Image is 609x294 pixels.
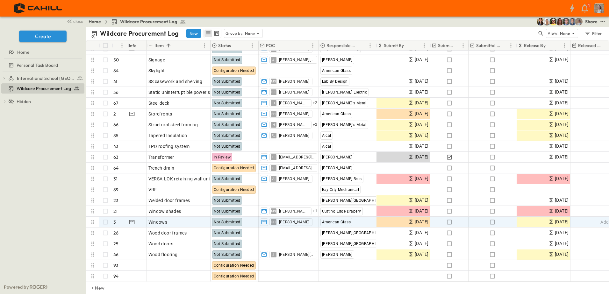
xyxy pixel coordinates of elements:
span: [DATE] [415,56,428,63]
span: Bay City Mechanical [322,187,359,192]
p: 25 [113,241,118,247]
div: International School San Franciscotest [1,73,84,83]
span: [DATE] [555,229,569,236]
span: [DATE] [555,218,569,226]
button: Menu [561,42,568,49]
button: Menu [507,42,515,49]
p: 23 [113,197,118,204]
button: kanban view [212,30,220,37]
span: Not Submitted [214,198,240,203]
span: Not Submitted [214,112,240,116]
button: Menu [118,42,126,49]
span: Not Submitted [214,79,240,84]
span: + 2 [313,122,318,128]
span: [DATE] [555,207,569,215]
span: VERSA-LOK retaining wall units [148,176,214,182]
button: test [599,18,606,25]
span: [PERSON_NAME] [279,133,310,138]
span: [EMAIL_ADDRESS][DOMAIN_NAME] [279,155,314,160]
span: [PERSON_NAME] [279,209,309,214]
p: 63 [113,154,118,160]
button: Menu [309,42,317,49]
span: Windows [148,219,168,225]
span: [PERSON_NAME]'s Metal [322,122,367,127]
a: Wildcare Procurement Log [1,84,83,93]
span: Configuration Needed [214,187,254,192]
span: [DATE] [555,78,569,85]
span: [PERSON_NAME] [279,176,310,181]
span: Wildcare Procurement Log [17,85,71,92]
p: Submittal Approved? [476,42,501,49]
span: [DATE] [555,251,569,258]
a: International School San Francisco [8,74,83,83]
span: [DATE] [415,110,428,117]
p: 50 [113,57,119,63]
p: 46 [113,251,118,258]
span: SS casework and shelving [148,78,203,85]
button: Menu [420,42,428,49]
span: [DATE] [555,197,569,204]
img: Gondica Strykers (gstrykers@cahill-sf.com) [575,18,583,25]
p: 26 [113,230,118,236]
img: Jared Salin (jsalin@cahill-sf.com) [562,18,570,25]
div: Info [128,40,147,51]
p: Submit By [384,42,404,49]
span: [DATE] [555,110,569,117]
button: Sort [405,42,412,49]
span: [PERSON_NAME][EMAIL_ADDRESS][DOMAIN_NAME] [279,252,314,257]
span: [EMAIL_ADDRESS][DOMAIN_NAME] [279,165,314,171]
p: 94 [113,273,118,279]
p: 93 [113,262,118,269]
p: Group by: [226,30,244,37]
span: Wood flooring [148,251,178,258]
button: Sort [359,42,366,49]
button: Sort [232,42,239,49]
span: J [272,254,274,255]
p: None [245,30,255,37]
span: Alcal [322,133,331,138]
span: [DATE] [415,88,428,96]
span: Static uninterruptible power supply [148,89,222,95]
span: [PERSON_NAME]'s Metal [322,101,367,105]
span: [PERSON_NAME] [322,155,353,159]
div: # [112,40,128,51]
span: Configuration Needed [214,274,254,278]
p: 41 [113,78,117,85]
div: Personal Task Boardtest [1,60,84,70]
span: RL [272,135,276,136]
p: + New [91,285,95,291]
span: Not Submitted [214,231,240,235]
span: [DATE] [555,175,569,182]
div: Wildcare Procurement Logtest [1,83,84,94]
span: Skylight [148,67,165,74]
span: [PERSON_NAME][GEOGRAPHIC_DATA] [322,241,391,246]
span: [DATE] [555,88,569,96]
p: 3 [113,219,116,225]
span: Not Submitted [214,209,240,213]
button: New [186,29,201,38]
p: 31 [113,176,118,182]
span: Alcal [322,144,331,149]
p: Item [154,42,164,49]
button: Create [19,31,67,42]
p: Submitted? [438,42,453,49]
button: Sort [114,42,121,49]
span: American Glass [322,220,351,224]
span: [DATE] [555,99,569,107]
span: [DATE] [415,99,428,107]
span: + 1 [313,208,318,214]
img: Kevin Lewis (klewis@cahill-sf.com) [549,18,557,25]
p: Status [218,42,231,49]
button: Menu [248,42,256,49]
nav: breadcrumbs [89,18,190,25]
p: View: [548,30,559,37]
span: TPO roofing system [148,143,190,150]
span: + 2 [313,100,318,106]
button: Sort [547,42,554,49]
span: Not Submitted [214,47,240,51]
